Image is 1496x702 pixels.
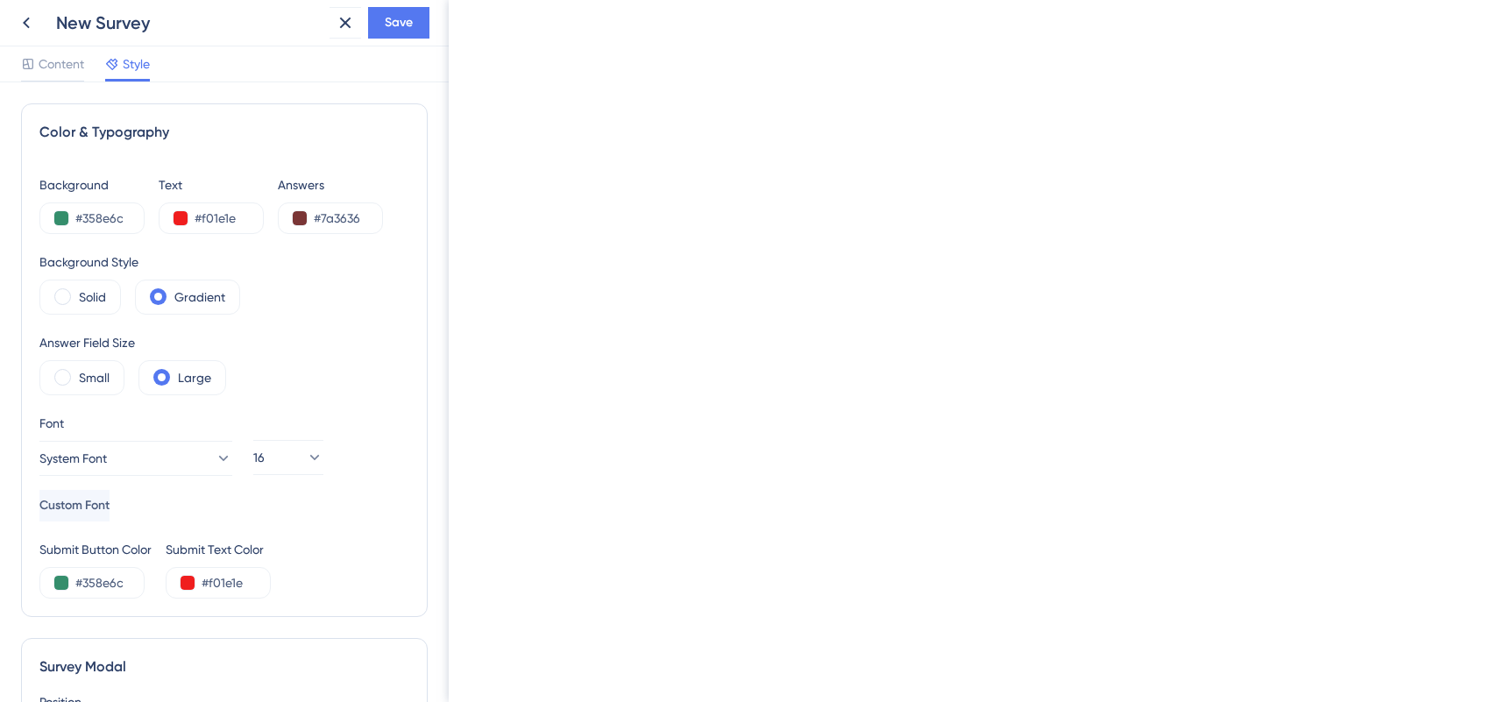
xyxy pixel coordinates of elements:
[39,252,240,273] div: Background Style
[39,413,232,434] div: Font
[178,367,211,388] label: Large
[39,53,84,74] span: Content
[385,12,413,33] span: Save
[39,656,409,677] div: Survey Modal
[253,447,265,468] span: 16
[39,495,110,516] span: Custom Font
[166,539,271,560] div: Submit Text Color
[123,53,150,74] span: Style
[39,174,145,195] div: Background
[79,367,110,388] label: Small
[56,11,323,35] div: New Survey
[39,490,110,521] button: Custom Font
[39,122,409,143] div: Color & Typography
[39,332,226,353] div: Answer Field Size
[368,7,429,39] button: Save
[79,287,106,308] label: Solid
[278,174,383,195] div: Answers
[39,441,232,476] button: System Font
[253,440,323,475] button: 16
[159,174,264,195] div: Text
[39,539,152,560] div: Submit Button Color
[174,287,225,308] label: Gradient
[39,448,107,469] span: System Font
